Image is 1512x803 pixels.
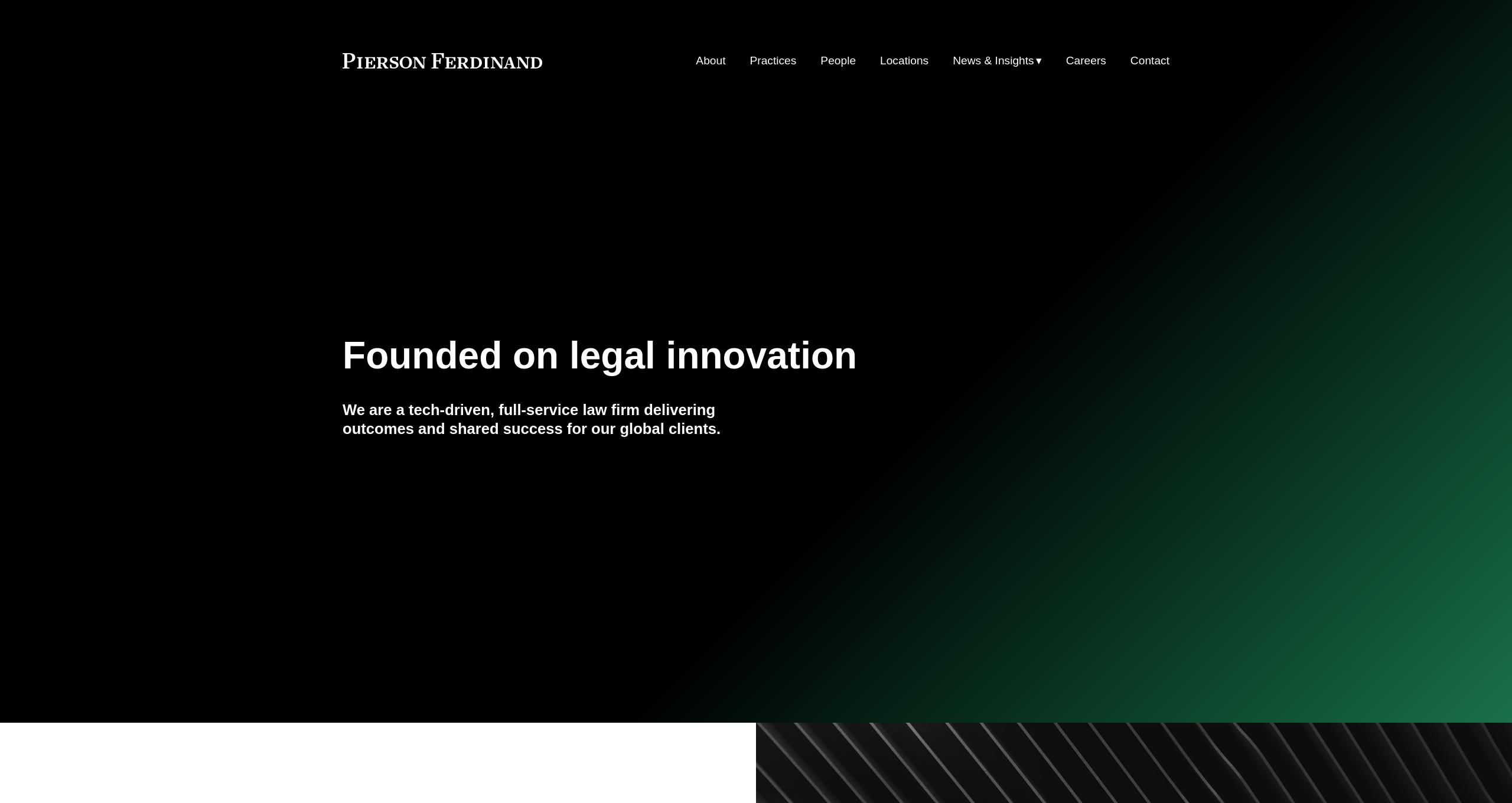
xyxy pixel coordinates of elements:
[1066,50,1106,72] a: Careers
[343,400,756,439] h4: We are a tech-driven, full-service law firm delivering outcomes and shared success for our global...
[343,334,1032,377] h1: Founded on legal innovation
[750,50,796,72] a: Practices
[953,51,1034,71] span: News & Insights
[953,50,1042,72] a: folder dropdown
[880,50,928,72] a: Locations
[1130,50,1169,72] a: Contact
[696,50,725,72] a: About
[820,50,856,72] a: People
